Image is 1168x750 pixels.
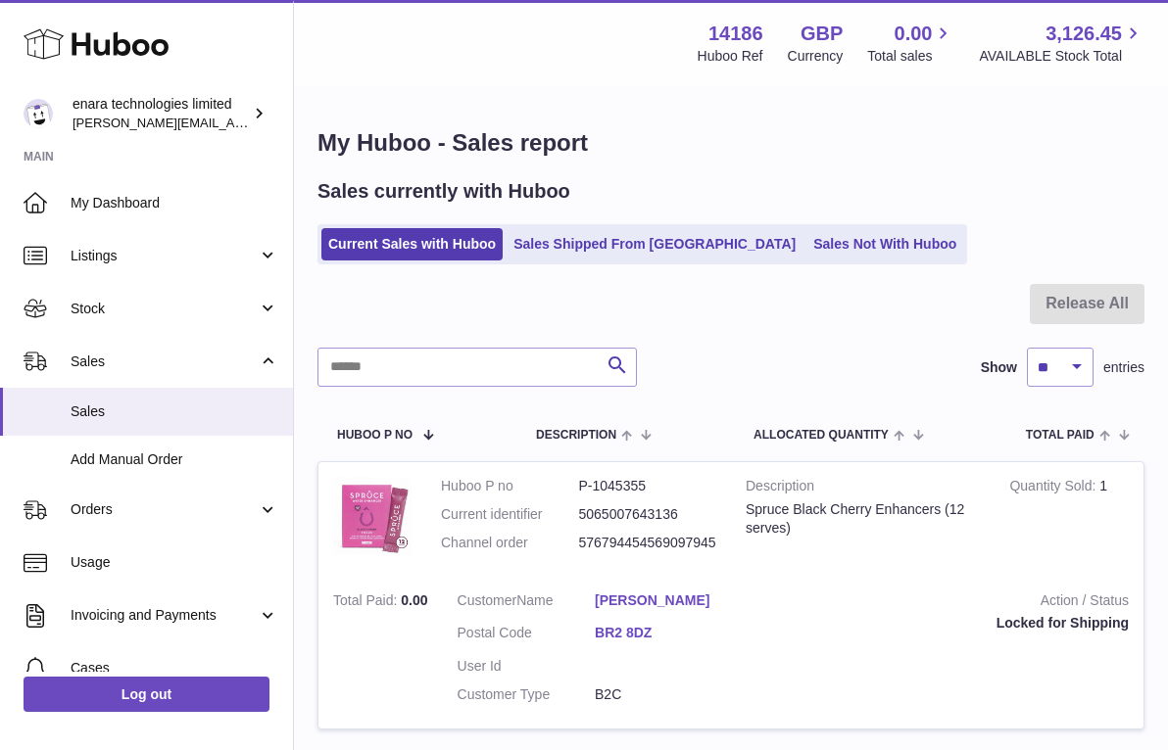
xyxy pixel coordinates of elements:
span: Sales [71,352,258,371]
span: My Dashboard [71,194,278,212]
dd: P-1045355 [579,477,717,495]
span: Add Manual Order [71,450,278,469]
h2: Sales currently with Huboo [317,178,570,205]
span: Total paid [1026,429,1095,442]
strong: 14186 [708,21,763,47]
div: Huboo Ref [698,47,763,66]
span: Orders [71,500,258,519]
span: Invoicing and Payments [71,606,258,625]
span: Description [536,429,616,442]
dd: 5065007643136 [579,505,717,524]
div: Spruce Black Cherry Enhancers (12 serves) [746,500,980,538]
dt: Channel order [441,534,579,552]
div: Currency [788,47,844,66]
span: AVAILABLE Stock Total [979,47,1144,66]
td: 1 [995,462,1144,577]
div: enara technologies limited [73,95,249,132]
h1: My Huboo - Sales report [317,127,1144,159]
dt: Current identifier [441,505,579,524]
span: 3,126.45 [1046,21,1122,47]
dt: Customer Type [458,685,596,704]
a: Log out [24,677,269,712]
a: [PERSON_NAME] [595,591,733,610]
dd: 576794454569097945 [579,534,717,552]
dt: Postal Code [458,624,596,647]
span: 0.00 [401,592,427,608]
span: Stock [71,300,258,318]
dd: B2C [595,685,733,704]
strong: Quantity Sold [1009,478,1099,498]
span: Usage [71,553,278,572]
img: 1747668942.jpeg [333,477,412,555]
dt: Huboo P no [441,477,579,495]
span: ALLOCATED Quantity [754,429,889,442]
a: 0.00 Total sales [867,21,954,66]
span: [PERSON_NAME][EMAIL_ADDRESS][DOMAIN_NAME] [73,115,393,130]
span: Listings [71,247,258,265]
strong: Description [746,477,980,500]
strong: Action / Status [762,591,1129,615]
span: Sales [71,402,278,421]
strong: Total Paid [333,592,401,613]
a: BR2 8DZ [595,624,733,642]
a: Sales Not With Huboo [806,228,963,260]
span: Total sales [867,47,954,66]
strong: GBP [801,21,843,47]
span: 0.00 [895,21,933,47]
span: entries [1103,358,1144,377]
img: Dee@enara.co [24,99,53,128]
label: Show [981,358,1017,377]
a: 3,126.45 AVAILABLE Stock Total [979,21,1144,66]
a: Current Sales with Huboo [321,228,503,260]
span: Customer [458,592,517,608]
div: Locked for Shipping [762,614,1129,633]
dt: Name [458,591,596,615]
dt: User Id [458,657,596,676]
a: Sales Shipped From [GEOGRAPHIC_DATA] [507,228,803,260]
span: Cases [71,659,278,678]
span: Huboo P no [337,429,413,442]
